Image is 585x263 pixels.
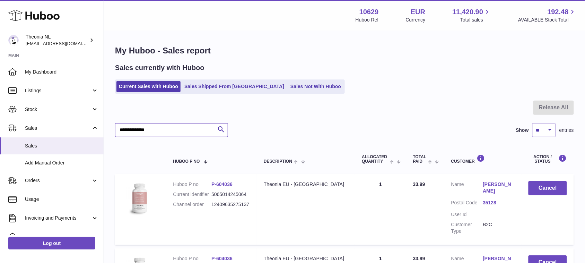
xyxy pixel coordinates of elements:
[8,35,19,45] img: info@wholesomegoods.eu
[173,201,211,208] dt: Channel order
[518,7,577,23] a: 192.48 AVAILABLE Stock Total
[529,181,567,195] button: Cancel
[25,215,91,221] span: Invoicing and Payments
[173,159,200,164] span: Huboo P no
[483,181,515,194] a: [PERSON_NAME]
[516,127,529,134] label: Show
[288,81,343,92] a: Sales Not With Huboo
[483,221,515,235] dd: B2C
[359,7,379,17] strong: 10629
[173,191,211,198] dt: Current identifier
[559,127,574,134] span: entries
[451,181,483,196] dt: Name
[211,201,250,208] dd: 12409635275137
[413,181,425,187] span: 33.99
[25,196,98,203] span: Usage
[8,237,95,249] a: Log out
[406,17,426,23] div: Currency
[173,255,211,262] dt: Huboo P no
[25,234,98,240] span: Cases
[116,81,181,92] a: Current Sales with Huboo
[451,221,483,235] dt: Customer Type
[25,125,91,131] span: Sales
[26,34,88,47] div: Theonia NL
[25,106,91,113] span: Stock
[211,256,233,261] a: P-604036
[451,211,483,218] dt: User Id
[26,41,102,46] span: [EMAIL_ADDRESS][DOMAIN_NAME]
[413,155,427,164] span: Total paid
[211,181,233,187] a: P-604036
[211,191,250,198] dd: 5065014245064
[483,200,515,206] a: 35128
[115,63,204,73] h2: Sales currently with Huboo
[182,81,287,92] a: Sales Shipped From [GEOGRAPHIC_DATA]
[452,7,483,17] span: 11,420.90
[355,174,406,245] td: 1
[451,154,515,164] div: Customer
[548,7,569,17] span: 192.48
[122,181,157,216] img: 106291725893222.jpg
[25,69,98,75] span: My Dashboard
[356,17,379,23] div: Huboo Ref
[452,7,491,23] a: 11,420.90 Total sales
[451,200,483,208] dt: Postal Code
[264,159,292,164] span: Description
[264,255,348,262] div: Theonia EU - [GEOGRAPHIC_DATA]
[115,45,574,56] h1: My Huboo - Sales report
[362,155,388,164] span: ALLOCATED Quantity
[529,154,567,164] div: Action / Status
[25,87,91,94] span: Listings
[518,17,577,23] span: AVAILABLE Stock Total
[413,256,425,261] span: 33.99
[264,181,348,188] div: Theonia EU - [GEOGRAPHIC_DATA]
[25,177,91,184] span: Orders
[411,7,425,17] strong: EUR
[25,160,98,166] span: Add Manual Order
[460,17,491,23] span: Total sales
[173,181,211,188] dt: Huboo P no
[25,143,98,149] span: Sales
